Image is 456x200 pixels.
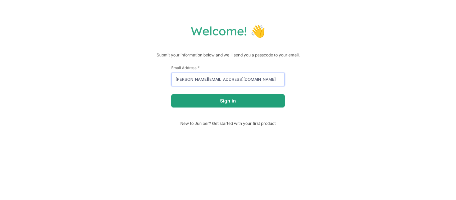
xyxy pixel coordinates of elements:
[171,65,285,70] label: Email Address
[171,94,285,108] button: Sign in
[171,121,285,126] span: New to Juniper? Get started with your first product
[171,73,285,86] input: email@example.com
[198,65,200,70] span: This field is required.
[7,23,449,38] h1: Welcome! 👋
[7,52,449,58] p: Submit your information below and we'll send you a passcode to your email.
